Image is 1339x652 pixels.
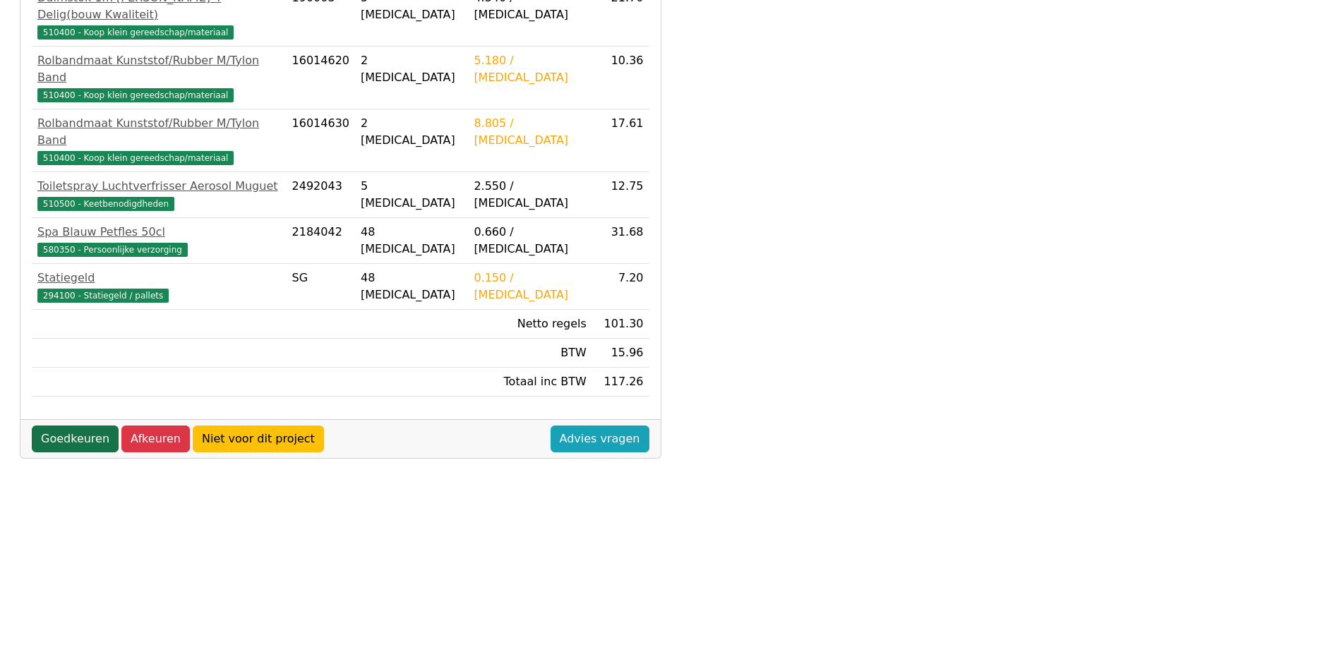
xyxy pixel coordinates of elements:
td: 12.75 [592,172,649,218]
div: 48 [MEDICAL_DATA] [361,224,462,258]
div: 2 [MEDICAL_DATA] [361,115,462,149]
a: Afkeuren [121,425,190,452]
td: 17.61 [592,109,649,172]
td: SG [287,264,355,310]
span: 510400 - Koop klein gereedschap/materiaal [37,151,234,165]
div: 0.150 / [MEDICAL_DATA] [474,270,586,303]
div: 2 [MEDICAL_DATA] [361,52,462,86]
div: 48 [MEDICAL_DATA] [361,270,462,303]
div: Statiegeld [37,270,281,286]
td: 101.30 [592,310,649,339]
a: Rolbandmaat Kunststof/Rubber M/Tylon Band510400 - Koop klein gereedschap/materiaal [37,115,281,166]
span: 510500 - Keetbenodigdheden [37,197,174,211]
td: Netto regels [468,310,592,339]
div: 0.660 / [MEDICAL_DATA] [474,224,586,258]
a: Advies vragen [551,425,649,452]
a: Rolbandmaat Kunststof/Rubber M/Tylon Band510400 - Koop klein gereedschap/materiaal [37,52,281,103]
span: 510400 - Koop klein gereedschap/materiaal [37,88,234,102]
a: Statiegeld294100 - Statiegeld / pallets [37,270,281,303]
div: 2.550 / [MEDICAL_DATA] [474,178,586,212]
td: 16014630 [287,109,355,172]
td: 15.96 [592,339,649,368]
td: 117.26 [592,368,649,397]
div: Toiletspray Luchtverfrisser Aerosol Muguet [37,178,281,195]
div: 5 [MEDICAL_DATA] [361,178,462,212]
td: 7.20 [592,264,649,310]
a: Niet voor dit project [193,425,324,452]
div: Rolbandmaat Kunststof/Rubber M/Tylon Band [37,115,281,149]
div: 5.180 / [MEDICAL_DATA] [474,52,586,86]
div: Rolbandmaat Kunststof/Rubber M/Tylon Band [37,52,281,86]
span: 510400 - Koop klein gereedschap/materiaal [37,25,234,40]
td: 2184042 [287,218,355,264]
span: 294100 - Statiegeld / pallets [37,289,169,303]
a: Spa Blauw Petfles 50cl580350 - Persoonlijke verzorging [37,224,281,258]
a: Goedkeuren [32,425,119,452]
span: 580350 - Persoonlijke verzorging [37,243,188,257]
td: 31.68 [592,218,649,264]
a: Toiletspray Luchtverfrisser Aerosol Muguet510500 - Keetbenodigdheden [37,178,281,212]
td: 2492043 [287,172,355,218]
td: BTW [468,339,592,368]
div: 8.805 / [MEDICAL_DATA] [474,115,586,149]
td: 10.36 [592,47,649,109]
div: Spa Blauw Petfles 50cl [37,224,281,241]
td: Totaal inc BTW [468,368,592,397]
td: 16014620 [287,47,355,109]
